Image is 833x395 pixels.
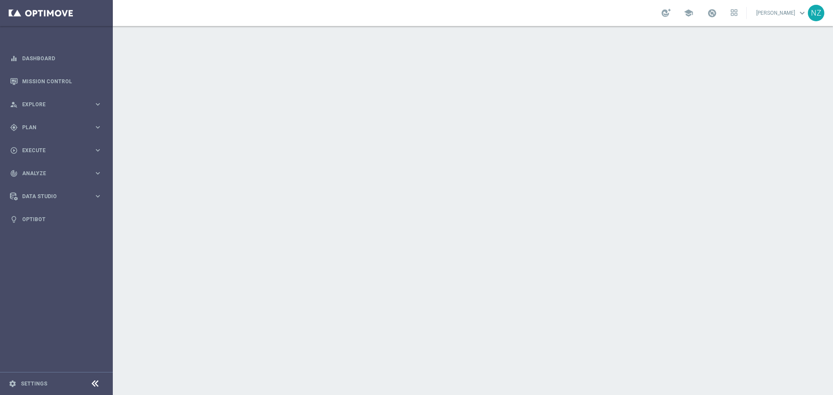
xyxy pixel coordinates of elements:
span: Execute [22,148,94,153]
i: person_search [10,101,18,108]
div: Data Studio [10,193,94,200]
div: Mission Control [10,70,102,93]
span: Analyze [22,171,94,176]
a: Settings [21,381,47,386]
button: Data Studio keyboard_arrow_right [10,193,102,200]
button: gps_fixed Plan keyboard_arrow_right [10,124,102,131]
i: play_circle_outline [10,147,18,154]
span: keyboard_arrow_down [797,8,807,18]
i: keyboard_arrow_right [94,123,102,131]
span: school [684,8,693,18]
div: Plan [10,124,94,131]
i: keyboard_arrow_right [94,192,102,200]
span: Explore [22,102,94,107]
i: settings [9,380,16,388]
div: Explore [10,101,94,108]
button: lightbulb Optibot [10,216,102,223]
button: play_circle_outline Execute keyboard_arrow_right [10,147,102,154]
a: Optibot [22,208,102,231]
a: [PERSON_NAME]keyboard_arrow_down [755,7,808,20]
button: Mission Control [10,78,102,85]
i: lightbulb [10,215,18,223]
i: keyboard_arrow_right [94,169,102,177]
div: Dashboard [10,47,102,70]
a: Dashboard [22,47,102,70]
div: Optibot [10,208,102,231]
button: person_search Explore keyboard_arrow_right [10,101,102,108]
a: Mission Control [22,70,102,93]
i: track_changes [10,170,18,177]
div: Analyze [10,170,94,177]
i: keyboard_arrow_right [94,146,102,154]
i: keyboard_arrow_right [94,100,102,108]
span: Plan [22,125,94,130]
i: gps_fixed [10,124,18,131]
button: equalizer Dashboard [10,55,102,62]
button: track_changes Analyze keyboard_arrow_right [10,170,102,177]
span: Data Studio [22,194,94,199]
div: Execute [10,147,94,154]
i: equalizer [10,55,18,62]
div: NZ [808,5,824,21]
